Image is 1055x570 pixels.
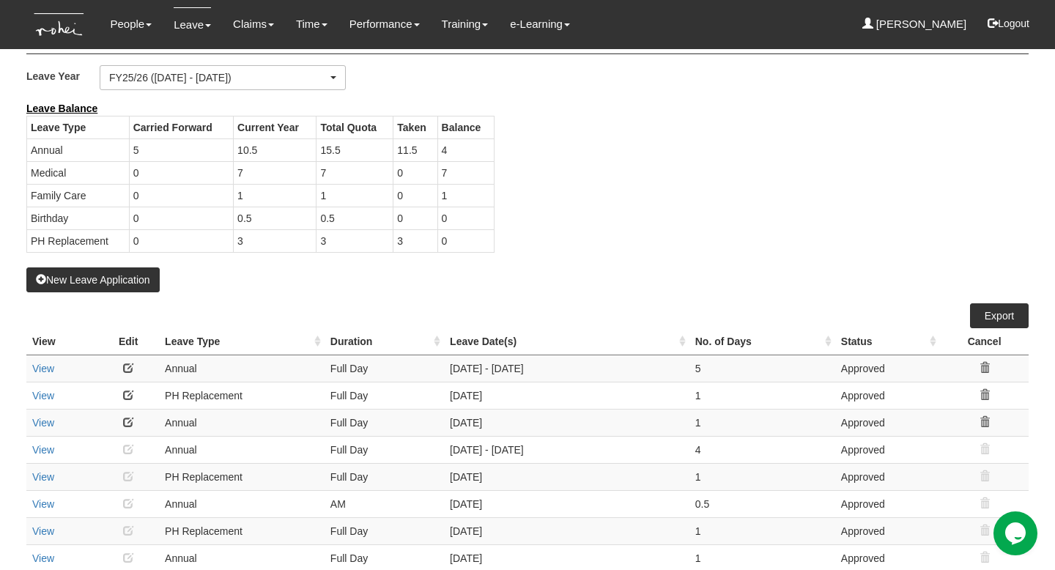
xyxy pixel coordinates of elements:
[234,161,316,184] td: 7
[689,490,835,517] td: 0.5
[325,328,444,355] th: Duration : activate to sort column ascending
[689,328,835,355] th: No. of Days : activate to sort column ascending
[234,184,316,207] td: 1
[835,382,940,409] td: Approved
[444,355,689,382] td: [DATE] - [DATE]
[27,184,130,207] td: Family Care
[32,471,54,483] a: View
[32,525,54,537] a: View
[442,7,489,41] a: Training
[234,116,316,138] th: Current Year
[129,161,233,184] td: 0
[444,328,689,355] th: Leave Date(s) : activate to sort column ascending
[174,7,211,42] a: Leave
[393,184,437,207] td: 0
[234,229,316,252] td: 3
[325,355,444,382] td: Full Day
[316,229,393,252] td: 3
[233,7,274,41] a: Claims
[325,490,444,517] td: AM
[444,382,689,409] td: [DATE]
[689,409,835,436] td: 1
[393,229,437,252] td: 3
[32,444,54,456] a: View
[32,363,54,374] a: View
[316,161,393,184] td: 7
[97,328,159,355] th: Edit
[444,463,689,490] td: [DATE]
[437,184,494,207] td: 1
[349,7,420,41] a: Performance
[32,552,54,564] a: View
[296,7,327,41] a: Time
[325,436,444,463] td: Full Day
[32,498,54,510] a: View
[27,229,130,252] td: PH Replacement
[159,355,325,382] td: Annual
[26,267,160,292] button: New Leave Application
[862,7,967,41] a: [PERSON_NAME]
[393,161,437,184] td: 0
[159,409,325,436] td: Annual
[27,207,130,229] td: Birthday
[437,207,494,229] td: 0
[835,463,940,490] td: Approved
[316,116,393,138] th: Total Quota
[27,161,130,184] td: Medical
[234,207,316,229] td: 0.5
[129,138,233,161] td: 5
[316,138,393,161] td: 15.5
[437,229,494,252] td: 0
[129,184,233,207] td: 0
[325,463,444,490] td: Full Day
[393,116,437,138] th: Taken
[129,207,233,229] td: 0
[110,7,152,41] a: People
[835,355,940,382] td: Approved
[689,436,835,463] td: 4
[159,382,325,409] td: PH Replacement
[159,490,325,517] td: Annual
[444,409,689,436] td: [DATE]
[835,436,940,463] td: Approved
[27,138,130,161] td: Annual
[32,390,54,401] a: View
[835,517,940,544] td: Approved
[159,463,325,490] td: PH Replacement
[689,517,835,544] td: 1
[444,490,689,517] td: [DATE]
[159,517,325,544] td: PH Replacement
[437,161,494,184] td: 7
[234,138,316,161] td: 10.5
[689,463,835,490] td: 1
[32,417,54,429] a: View
[970,303,1029,328] a: Export
[109,70,327,85] div: FY25/26 ([DATE] - [DATE])
[159,436,325,463] td: Annual
[444,517,689,544] td: [DATE]
[940,328,1029,355] th: Cancel
[835,490,940,517] td: Approved
[393,207,437,229] td: 0
[689,355,835,382] td: 5
[27,116,130,138] th: Leave Type
[437,116,494,138] th: Balance
[835,409,940,436] td: Approved
[393,138,437,161] td: 11.5
[325,517,444,544] td: Full Day
[835,328,940,355] th: Status : activate to sort column ascending
[26,65,100,86] label: Leave Year
[129,229,233,252] td: 0
[437,138,494,161] td: 4
[993,511,1040,555] iframe: chat widget
[444,436,689,463] td: [DATE] - [DATE]
[26,103,97,114] b: Leave Balance
[316,207,393,229] td: 0.5
[977,6,1040,41] button: Logout
[325,382,444,409] td: Full Day
[510,7,570,41] a: e-Learning
[159,328,325,355] th: Leave Type : activate to sort column ascending
[316,184,393,207] td: 1
[325,409,444,436] td: Full Day
[26,328,97,355] th: View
